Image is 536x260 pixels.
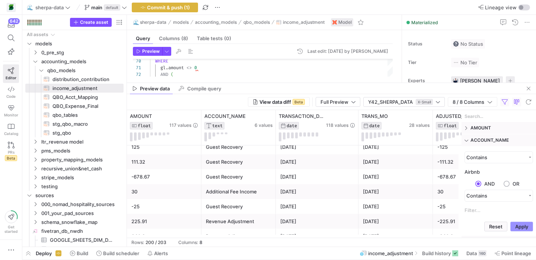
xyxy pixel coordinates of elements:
[41,48,122,57] span: 0_pre_stg
[4,131,18,136] span: Catalog
[41,57,122,66] span: accounting_models
[280,214,354,229] div: [DATE]
[41,227,122,235] span: fivetran_db_nwdh​​​​​​​​
[451,39,485,49] button: No statusNo Status
[470,213,533,219] span: TRANS_MO
[206,229,271,244] div: Revenue Adjustment
[52,93,115,102] span: QBO_Acct_Mapping​​​​​​​​​​
[130,113,152,119] span: AMOUNT
[462,222,536,234] div: ADJUSTED_AMOUNT
[287,123,297,128] span: DATE
[70,18,112,27] button: Create asset
[25,57,124,66] div: Press SPACE to select this row.
[52,111,115,119] span: qbo_tables​​​​​​​​​​
[4,113,18,117] span: Monitor
[25,164,124,173] div: Press SPACE to select this row.
[3,18,19,31] button: 642
[77,250,88,256] span: Build
[363,170,428,184] div: [DATE]
[25,191,124,200] div: Press SPACE to select this row.
[224,36,231,41] span: (0)
[144,247,171,260] button: Alerts
[67,247,92,260] button: Build
[35,4,64,10] span: sherpa-data
[195,20,237,25] span: accounting_models
[451,58,479,67] button: No tierNo Tier
[363,214,428,229] div: [DATE]
[437,199,511,214] div: -25
[280,199,354,214] div: [DATE]
[25,93,124,102] div: Press SPACE to select this row.
[187,86,221,91] span: Compile query
[5,155,17,161] span: Beta
[368,99,413,105] span: Y42_SHERPA_DATA
[466,250,477,256] span: Data
[25,102,124,110] div: Press SPACE to select this row.
[283,20,325,25] span: income_adjustment
[25,137,124,146] div: Press SPACE to select this row.
[280,229,354,244] div: [DATE]
[25,209,124,218] div: Press SPACE to select this row.
[50,245,115,253] span: GOOGLE_SHEETS_DIM_LISTING_MAP​​​​​​​​​
[104,4,120,10] span: default
[168,65,184,71] span: amount
[25,119,124,128] div: Press SPACE to select this row.
[131,214,197,229] div: 225.91
[41,200,122,209] span: 000_nomad_hospitality_sources
[41,155,122,164] span: property_mapping_models
[35,191,122,200] span: sources
[409,123,430,128] span: 28 values
[437,140,511,154] div: -125
[41,138,122,146] span: ltr_revenue model
[361,113,388,119] span: TRANS_MO
[363,140,428,154] div: [DATE]
[453,60,459,65] img: No tier
[470,237,533,243] span: NAME
[453,41,483,47] span: No Status
[419,247,462,260] button: Build history
[160,71,168,77] span: AND
[363,155,428,169] div: [DATE]
[146,240,166,245] div: 200 / 203
[25,227,124,235] div: Press SPACE to select this row.
[338,20,352,25] span: Model
[307,49,388,54] div: Last edit: [DATE] by [PERSON_NAME]
[50,236,115,244] span: GOOGLE_SHEETS_DIM_DATE​​​​​​​​​
[453,41,459,47] img: No status
[363,229,428,244] div: [DATE]
[193,18,239,27] button: accounting_models
[320,99,348,105] span: Full Preview
[4,225,17,234] span: Get started
[25,66,124,75] div: Press SPACE to select this row.
[491,247,535,260] button: Point lineage
[3,64,19,83] a: Editor
[52,102,115,110] span: QBO_Expense_Final​​​​​​​​​​
[408,60,445,65] span: Tier
[411,20,438,25] span: Materialized
[131,229,197,244] div: 640.9
[131,155,197,169] div: 111.32
[200,240,202,245] div: 8
[8,18,20,24] div: 642
[25,235,124,244] div: Press SPACE to select this row.
[462,198,536,209] div: TRANSACTION_DATE
[453,60,477,65] span: No Tier
[25,75,124,84] a: distribution_contribution​​​​​​​​​​
[462,210,536,222] div: TRANS_MO
[41,147,122,155] span: pms_models
[160,65,166,71] span: gl
[52,120,115,128] span: stg_qbo_macro​​​​​​​​​​
[416,99,433,105] span: X-Small
[52,75,115,84] span: distribution_contribution​​​​​​​​​​
[25,200,124,209] div: Press SPACE to select this row.
[462,122,536,134] div: AMOUNT
[478,250,486,256] div: 160
[142,49,160,54] span: Preview
[243,20,270,25] span: qbo_models
[131,240,144,245] div: Rows:
[41,218,122,227] span: schema_snowflake_map
[25,218,124,227] div: Press SPACE to select this row.
[133,47,162,56] button: Preview
[255,123,272,128] span: 6 values
[52,129,115,137] span: stg_qbo​​​​​​​​​​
